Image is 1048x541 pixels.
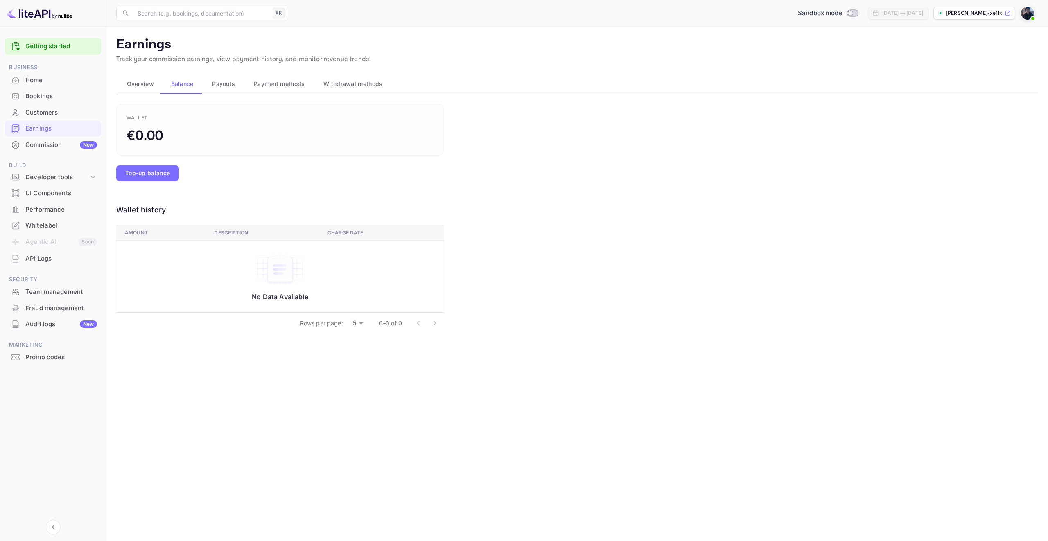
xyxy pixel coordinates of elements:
div: Switch to Production mode [795,9,861,18]
div: API Logs [25,254,97,264]
div: Getting started [5,38,101,55]
div: Team management [5,284,101,300]
div: Earnings [5,121,101,137]
div: €0.00 [126,126,163,145]
button: Top-up balance [116,165,179,181]
button: Collapse navigation [46,520,61,534]
a: Getting started [25,42,97,51]
span: Build [5,161,101,170]
div: Whitelabel [25,221,97,230]
div: Commission [25,140,97,150]
th: Description [208,225,321,240]
th: Amount [117,225,208,240]
div: Promo codes [5,349,101,365]
table: a dense table [116,225,444,313]
span: Payouts [212,79,235,89]
div: Developer tools [5,170,101,185]
div: UI Components [25,189,97,198]
div: Team management [25,287,97,297]
div: Home [25,76,97,85]
div: New [80,320,97,328]
div: Audit logsNew [5,316,101,332]
a: Whitelabel [5,218,101,233]
div: API Logs [5,251,101,267]
img: empty-state-table.svg [255,252,305,286]
div: New [80,141,97,149]
th: Charge date [321,225,444,240]
p: [PERSON_NAME]-xe1lx.[PERSON_NAME]... [946,9,1003,17]
div: CommissionNew [5,137,101,153]
span: Marketing [5,340,101,349]
img: LiteAPI logo [7,7,72,20]
p: No Data Available [125,293,435,301]
span: Security [5,275,101,284]
a: Promo codes [5,349,101,365]
a: Customers [5,105,101,120]
div: Fraud management [5,300,101,316]
span: Withdrawal methods [323,79,382,89]
div: 5 [346,317,366,329]
span: Overview [127,79,154,89]
span: Business [5,63,101,72]
p: Earnings [116,36,1038,53]
div: Audit logs [25,320,97,329]
a: Home [5,72,101,88]
div: Performance [5,202,101,218]
div: Whitelabel [5,218,101,234]
a: Fraud management [5,300,101,316]
div: Wallet history [116,204,444,215]
a: Performance [5,202,101,217]
div: Earnings [25,124,97,133]
div: Performance [25,205,97,214]
p: Rows per page: [300,319,343,327]
a: UI Components [5,185,101,201]
a: Audit logsNew [5,316,101,331]
a: API Logs [5,251,101,266]
div: Customers [5,105,101,121]
div: Customers [25,108,97,117]
a: Team management [5,284,101,299]
div: scrollable auto tabs example [116,74,1038,94]
input: Search (e.g. bookings, documentation) [133,5,269,21]
p: Track your commission earnings, view payment history, and monitor revenue trends. [116,54,1038,64]
span: Sandbox mode [798,9,842,18]
span: Balance [171,79,194,89]
div: Bookings [25,92,97,101]
div: [DATE] — [DATE] [882,9,923,17]
div: Wallet [126,114,148,122]
div: Fraud management [25,304,97,313]
img: Grayson Ho [1021,7,1034,20]
div: Promo codes [25,353,97,362]
div: ⌘K [273,8,285,18]
div: Developer tools [25,173,89,182]
a: CommissionNew [5,137,101,152]
span: Payment methods [254,79,305,89]
a: Earnings [5,121,101,136]
p: 0–0 of 0 [379,319,402,327]
a: Bookings [5,88,101,104]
